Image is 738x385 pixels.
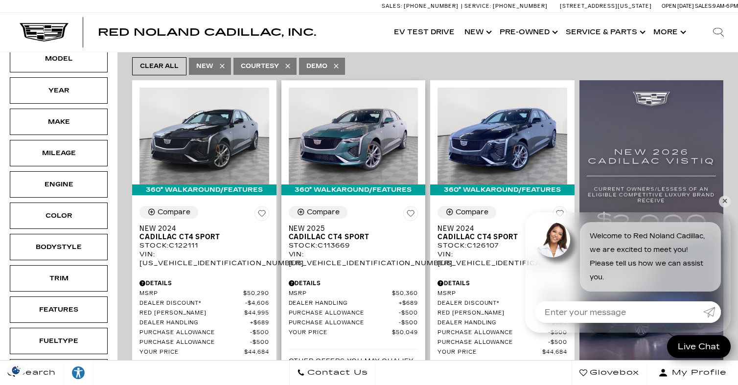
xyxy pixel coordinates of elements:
a: MSRP $50,290 [438,290,567,297]
div: FeaturesFeatures [10,296,108,323]
div: Compare [158,208,190,217]
a: Your Price $50,049 [289,329,418,337]
img: Agent profile photo [535,222,570,257]
a: Dealer Discount* $4,606 [438,300,567,307]
button: Save Vehicle [403,206,418,225]
div: VIN: [US_VEHICLE_IDENTIFICATION_NUMBER] [438,250,567,268]
span: Clear All [140,60,179,72]
a: Purchase Allowance $500 [289,310,418,317]
span: MSRP [139,290,243,297]
span: New 2024 [438,225,560,233]
div: Pricing Details - New 2024 Cadillac CT4 Sport [139,279,269,288]
span: Sales: [695,3,713,9]
a: Service: [PHONE_NUMBER] [461,3,550,9]
a: Contact Us [289,361,376,385]
span: Cadillac CT4 Sport [289,233,411,241]
span: $50,049 [392,329,418,337]
div: Compare [456,208,488,217]
span: New [196,60,213,72]
a: Glovebox [572,361,647,385]
button: Compare Vehicle [139,206,198,219]
img: 2024 Cadillac CT4 Sport [139,88,269,184]
span: $50,290 [243,290,269,297]
div: EngineEngine [10,171,108,198]
span: $500 [250,339,269,346]
span: $500 [399,319,418,327]
p: Other Offers You May Qualify For [289,357,418,374]
div: VIN: [US_VEHICLE_IDENTIFICATION_NUMBER] [139,250,269,268]
a: Sales: [PHONE_NUMBER] [382,3,461,9]
span: [PHONE_NUMBER] [404,3,459,9]
a: Your Price $44,684 [139,349,269,356]
div: MakeMake [10,109,108,135]
span: [PHONE_NUMBER] [493,3,548,9]
div: ColorColor [10,203,108,229]
img: 2024 Cadillac CT4 Sport [438,88,567,184]
span: Purchase Allowance [289,310,399,317]
span: Purchase Allowance [139,329,250,337]
span: Contact Us [305,366,368,380]
a: Purchase Allowance $500 [438,339,567,346]
span: Open [DATE] [662,3,694,9]
div: Make [34,116,83,127]
a: New 2024Cadillac CT4 Sport [438,225,567,241]
div: Mileage [34,148,83,159]
span: Dealer Handling [139,319,250,327]
a: Dealer Handling $689 [289,300,418,307]
span: $4,606 [245,300,269,307]
div: 360° WalkAround/Features [430,184,575,195]
div: Search [699,13,738,52]
a: Pre-Owned [495,13,561,52]
div: Pricing Details - New 2025 Cadillac CT4 Sport [289,279,418,288]
a: Dealer Handling $689 [438,319,567,327]
span: New 2024 [139,225,262,233]
div: Features [34,304,83,315]
div: VIN: [US_VEHICLE_IDENTIFICATION_NUMBER] [289,250,418,268]
div: Trim [34,273,83,284]
span: $500 [399,310,418,317]
span: Your Price [139,349,244,356]
a: Purchase Allowance $500 [289,319,418,327]
span: $44,995 [244,310,269,317]
span: MSRP [438,290,541,297]
button: More [648,13,689,52]
a: Dealer Discount* $4,606 [139,300,269,307]
span: $44,684 [244,349,269,356]
input: Enter your message [535,301,703,323]
span: Service: [464,3,491,9]
span: Cadillac CT4 Sport [438,233,560,241]
div: Welcome to Red Noland Cadillac, we are excited to meet you! Please tell us how we can assist you. [580,222,721,292]
div: Bodystyle [34,242,83,252]
a: Purchase Allowance $500 [139,339,269,346]
span: Your Price [438,349,542,356]
span: $500 [548,329,567,337]
a: Red [PERSON_NAME] $44,995 [139,310,269,317]
span: Red Noland Cadillac, Inc. [98,26,316,38]
a: New [460,13,495,52]
span: Your Price [289,329,392,337]
a: New 2024Cadillac CT4 Sport [139,225,269,241]
a: Cadillac Dark Logo with Cadillac White Text [20,23,69,42]
span: Sales: [382,3,402,9]
span: Demo [306,60,327,72]
img: Opt-Out Icon [5,365,27,375]
button: Save Vehicle [553,206,567,225]
div: Pricing Details - New 2024 Cadillac CT4 Sport [438,279,567,288]
span: My Profile [668,366,727,380]
div: 360° WalkAround/Features [132,184,277,195]
div: Compare [307,208,340,217]
section: Click to Open Cookie Consent Modal [5,365,27,375]
span: Dealer Discount* [139,300,245,307]
span: Cadillac CT4 Sport [139,233,262,241]
span: Purchase Allowance [438,329,548,337]
button: Open user profile menu [647,361,738,385]
button: Compare Vehicle [289,206,347,219]
button: Compare Vehicle [438,206,496,219]
div: Model [34,53,83,64]
span: Red [PERSON_NAME] [438,310,542,317]
span: $689 [250,319,269,327]
a: Service & Parts [561,13,648,52]
span: Search [15,366,56,380]
a: Red Noland Cadillac, Inc. [98,27,316,37]
div: Fueltype [34,336,83,346]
